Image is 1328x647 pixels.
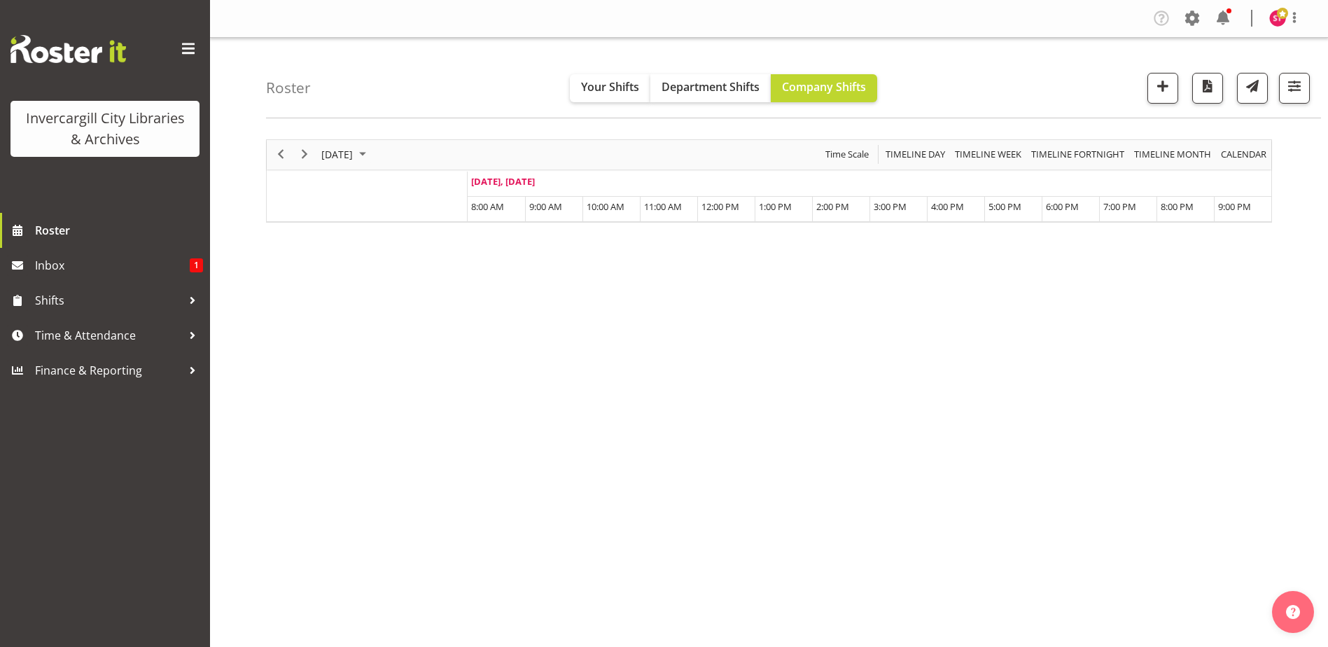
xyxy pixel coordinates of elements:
[35,360,182,381] span: Finance & Reporting
[771,74,877,102] button: Company Shifts
[11,35,126,63] img: Rosterit website logo
[581,79,639,95] span: Your Shifts
[35,290,182,311] span: Shifts
[1147,73,1178,104] button: Add a new shift
[782,79,866,95] span: Company Shifts
[662,79,760,95] span: Department Shifts
[266,80,311,96] h4: Roster
[650,74,771,102] button: Department Shifts
[35,325,182,346] span: Time & Attendance
[190,258,203,272] span: 1
[1237,73,1268,104] button: Send a list of all shifts for the selected filtered period to all rostered employees.
[1269,10,1286,27] img: saniya-thompson11688.jpg
[25,108,186,150] div: Invercargill City Libraries & Archives
[1192,73,1223,104] button: Download a PDF of the roster for the current day
[35,255,190,276] span: Inbox
[35,220,203,241] span: Roster
[1286,605,1300,619] img: help-xxl-2.png
[570,74,650,102] button: Your Shifts
[1279,73,1310,104] button: Filter Shifts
